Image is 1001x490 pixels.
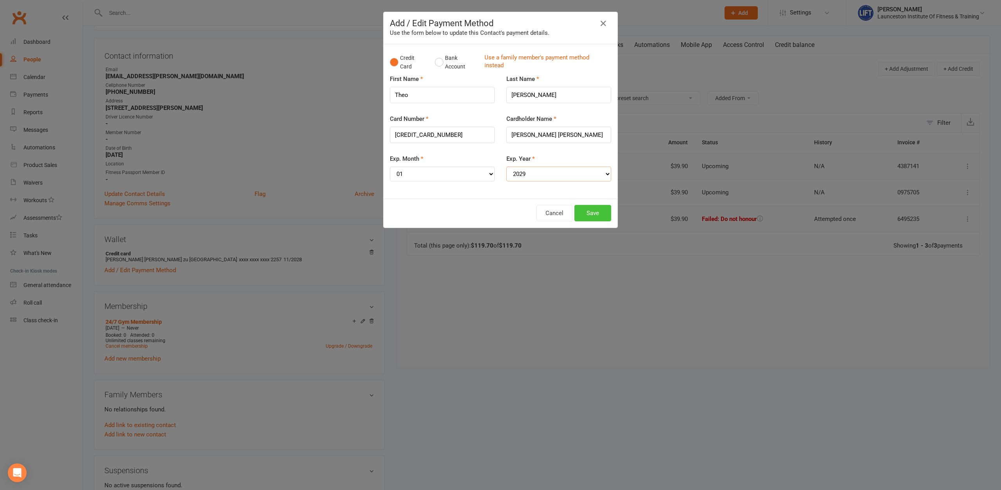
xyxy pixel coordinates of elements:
[484,54,607,71] a: Use a family member's payment method instead
[574,205,611,221] button: Save
[506,154,535,163] label: Exp. Year
[536,205,572,221] button: Cancel
[506,114,556,124] label: Cardholder Name
[390,127,495,143] input: XXXX-XXXX-XXXX-XXXX
[390,154,423,163] label: Exp. Month
[8,463,27,482] div: Open Intercom Messenger
[506,74,539,84] label: Last Name
[597,17,610,30] button: Close
[390,28,611,38] div: Use the form below to update this Contact's payment details.
[390,114,429,124] label: Card Number
[506,127,611,143] input: Name on card
[390,18,611,28] h4: Add / Edit Payment Method
[390,74,423,84] label: First Name
[390,50,427,74] button: Credit Card
[435,50,478,74] button: Bank Account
